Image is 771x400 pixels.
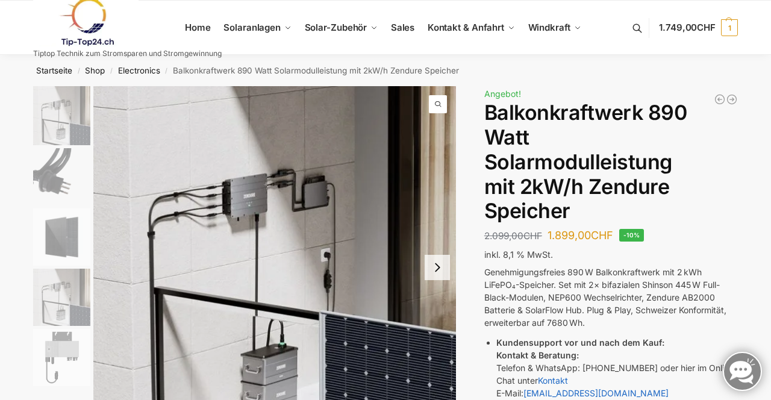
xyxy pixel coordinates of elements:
a: [EMAIL_ADDRESS][DOMAIN_NAME] [523,388,669,398]
a: 1.749,00CHF 1 [659,10,738,46]
strong: Kontakt & Beratung: [496,350,579,360]
span: / [72,66,85,76]
a: Windkraft [523,1,586,55]
span: / [105,66,117,76]
span: inkl. 8,1 % MwSt. [484,249,553,260]
a: Shop [85,66,105,75]
span: CHF [523,230,542,242]
bdi: 1.899,00 [548,229,613,242]
a: Solaranlagen [219,1,296,55]
img: Zendure-solar-flow-Batteriespeicher für Balkonkraftwerke [33,269,90,326]
a: Balkonkraftwerk 890 Watt Solarmodulleistung mit 1kW/h Zendure Speicher [726,93,738,105]
a: Solar-Zubehör [299,1,382,55]
a: Sales [385,1,419,55]
img: nep-microwechselrichter-600w [33,329,90,386]
span: Solaranlagen [223,22,281,33]
a: Kontakt [538,375,568,386]
span: Kontakt & Anfahrt [428,22,504,33]
a: Kontakt & Anfahrt [422,1,520,55]
img: Maysun [33,208,90,266]
p: Tiptop Technik zum Stromsparen und Stromgewinnung [33,50,222,57]
img: Zendure-solar-flow-Batteriespeicher für Balkonkraftwerke [33,86,90,145]
span: Solar-Zubehör [305,22,367,33]
a: Electronics [118,66,160,75]
strong: Kundensupport vor und nach dem Kauf: [496,337,664,348]
span: / [160,66,173,76]
bdi: 2.099,00 [484,230,542,242]
a: Startseite [36,66,72,75]
span: Sales [391,22,415,33]
span: 1.749,00 [659,22,716,33]
span: CHF [697,22,716,33]
nav: Breadcrumb [12,55,760,86]
span: 1 [721,19,738,36]
span: CHF [591,229,613,242]
a: 890/600 Watt Solarkraftwerk + 2,7 KW Batteriespeicher Genehmigungsfrei [714,93,726,105]
p: Genehmigungsfreies 890 W Balkonkraftwerk mit 2 kWh LiFePO₄-Speicher. Set mit 2× bifazialen Shinso... [484,266,738,329]
h1: Balkonkraftwerk 890 Watt Solarmodulleistung mit 2kW/h Zendure Speicher [484,101,738,223]
span: Windkraft [528,22,570,33]
span: -10% [619,229,645,242]
button: Next slide [425,255,450,280]
img: Anschlusskabel-3meter_schweizer-stecker [33,148,90,205]
li: Telefon & WhatsApp: [PHONE_NUMBER] oder hier im Online Chat unter E-Mail: [496,336,738,399]
span: Angebot! [484,89,521,99]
